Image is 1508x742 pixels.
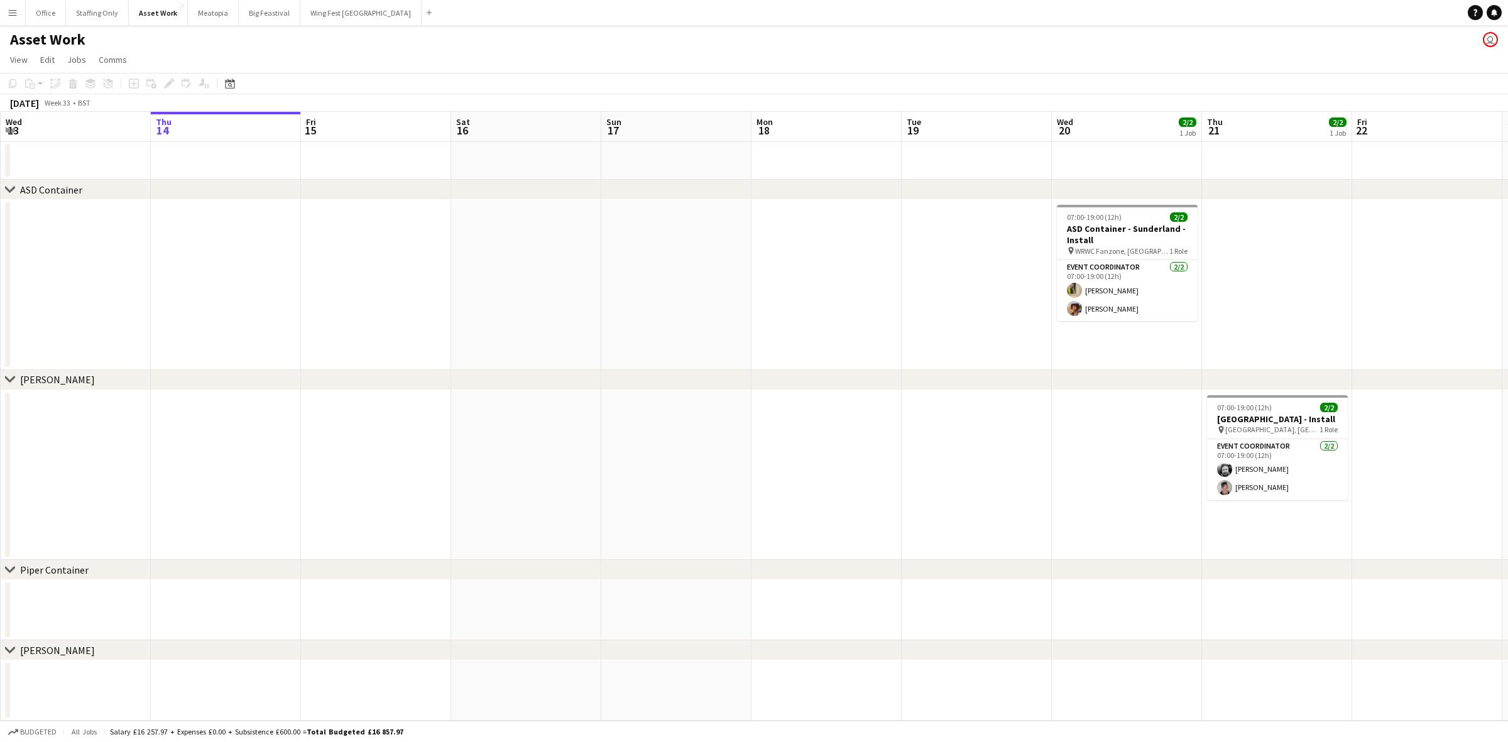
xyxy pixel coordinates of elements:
span: Comms [99,54,127,65]
span: Week 33 [41,98,73,107]
span: 07:00-19:00 (12h) [1067,212,1122,222]
span: 20 [1055,123,1073,138]
div: Piper Container [20,564,89,576]
span: Total Budgeted £16 857.97 [307,727,403,736]
app-job-card: 07:00-19:00 (12h)2/2ASD Container - Sunderland - Install WRWC Fanzone, [GEOGRAPHIC_DATA], SR1 3DW... [1057,205,1198,321]
div: [PERSON_NAME] [20,373,95,386]
span: 19 [905,123,921,138]
span: [GEOGRAPHIC_DATA], [GEOGRAPHIC_DATA] [1225,425,1319,434]
span: Thu [156,116,172,128]
h1: Asset Work [10,30,85,49]
span: 07:00-19:00 (12h) [1217,403,1272,412]
span: Jobs [67,54,86,65]
a: View [5,52,33,68]
div: [PERSON_NAME] [20,644,95,657]
span: Budgeted [20,728,57,736]
span: 21 [1205,123,1223,138]
button: Staffing Only [66,1,129,25]
span: Thu [1207,116,1223,128]
app-user-avatar: Gorilla Staffing [1483,32,1498,47]
h3: ASD Container - Sunderland - Install [1057,223,1198,246]
div: 1 Job [1330,128,1346,138]
button: Office [26,1,66,25]
span: 13 [4,123,22,138]
app-job-card: 07:00-19:00 (12h)2/2[GEOGRAPHIC_DATA] - Install [GEOGRAPHIC_DATA], [GEOGRAPHIC_DATA]1 RoleEvent C... [1207,395,1348,500]
a: Comms [94,52,132,68]
app-card-role: Event Coordinator2/207:00-19:00 (12h)[PERSON_NAME][PERSON_NAME] [1207,439,1348,500]
span: 14 [154,123,172,138]
span: 2/2 [1329,117,1347,127]
span: Sun [606,116,621,128]
span: View [10,54,28,65]
a: Jobs [62,52,91,68]
span: Fri [306,116,316,128]
span: 2/2 [1179,117,1196,127]
span: Wed [1057,116,1073,128]
span: Tue [907,116,921,128]
button: Budgeted [6,725,58,739]
span: 22 [1355,123,1367,138]
span: 2/2 [1320,403,1338,412]
span: Edit [40,54,55,65]
span: 1 Role [1169,246,1188,256]
span: 16 [454,123,470,138]
span: Wed [6,116,22,128]
button: Big Feastival [239,1,300,25]
span: 2/2 [1170,212,1188,222]
span: All jobs [69,727,99,736]
span: 1 Role [1319,425,1338,434]
div: BST [78,98,90,107]
span: Fri [1357,116,1367,128]
app-card-role: Event Coordinator2/207:00-19:00 (12h)[PERSON_NAME][PERSON_NAME] [1057,260,1198,321]
span: Sat [456,116,470,128]
h3: [GEOGRAPHIC_DATA] - Install [1207,413,1348,425]
div: 1 Job [1179,128,1196,138]
div: Salary £16 257.97 + Expenses £0.00 + Subsistence £600.00 = [110,727,403,736]
span: 17 [604,123,621,138]
span: 15 [304,123,316,138]
div: [DATE] [10,97,39,109]
span: 18 [755,123,773,138]
span: Mon [757,116,773,128]
button: Meatopia [188,1,239,25]
div: ASD Container [20,183,82,196]
a: Edit [35,52,60,68]
button: Wing Fest [GEOGRAPHIC_DATA] [300,1,422,25]
button: Asset Work [129,1,188,25]
span: WRWC Fanzone, [GEOGRAPHIC_DATA], SR1 3DW [1075,246,1169,256]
